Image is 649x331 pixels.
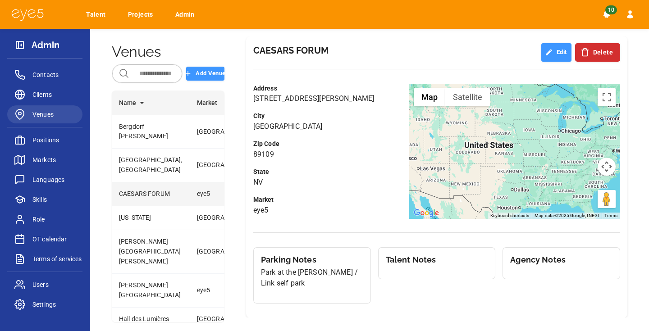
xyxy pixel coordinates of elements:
img: eye5 [11,8,44,21]
td: [PERSON_NAME][GEOGRAPHIC_DATA] [112,274,190,308]
button: Show satellite imagery [445,88,490,106]
div: Market [197,97,259,108]
button: Map camera controls [598,158,616,176]
span: Skills [32,194,75,205]
h6: Talent Notes [386,255,488,265]
span: Contacts [32,69,75,80]
span: Positions [32,135,75,145]
td: [GEOGRAPHIC_DATA] [190,230,266,274]
a: Skills [7,190,82,209]
td: eye5 [190,182,266,206]
span: Languages [32,174,75,185]
td: [GEOGRAPHIC_DATA] [190,115,266,149]
p: eye5 [253,205,402,216]
td: [GEOGRAPHIC_DATA], [GEOGRAPHIC_DATA] [112,149,190,182]
td: [GEOGRAPHIC_DATA] [190,149,266,182]
p: 89109 [253,149,402,160]
span: Markets [32,154,75,165]
span: Map data ©2025 Google, INEGI [535,213,599,218]
a: Contacts [7,66,82,84]
a: Positions [7,131,82,149]
h6: Parking Notes [261,255,363,265]
h1: Venues [112,43,224,60]
a: Talent [80,6,114,23]
button: Edit [541,43,571,62]
span: 10 [605,5,617,14]
a: Open this area in Google Maps (opens a new window) [411,207,441,219]
h6: Address [253,84,402,94]
p: NV [253,177,402,188]
td: [PERSON_NAME][GEOGRAPHIC_DATA][PERSON_NAME] [112,230,190,274]
button: Drag Pegman onto the map to open Street View [598,190,616,208]
button: Show street map [414,88,445,106]
a: Projects [122,6,162,23]
h6: Market [253,195,402,205]
a: Venues [7,105,82,123]
img: Google [411,207,441,219]
span: Users [32,279,75,290]
div: Name [119,97,183,108]
button: Delete [575,43,620,62]
td: Bergdorf [PERSON_NAME] [112,115,190,149]
h6: State [253,167,402,177]
p: [GEOGRAPHIC_DATA] [253,121,402,132]
span: Clients [32,89,75,100]
a: Terms (opens in new tab) [604,213,617,218]
a: Clients [7,86,82,104]
h3: Admin [32,40,59,54]
span: Role [32,214,75,225]
a: Users [7,276,82,294]
a: Terms of services [7,250,82,268]
a: OT calendar [7,230,82,248]
span: OT calendar [32,234,75,245]
span: Terms of services [32,254,82,264]
button: Notifications [599,6,615,23]
button: Add Venue [186,67,224,81]
button: Keyboard shortcuts [490,213,529,219]
p: Park at the [PERSON_NAME] / Link self park [261,267,363,289]
td: [US_STATE] [112,206,190,230]
td: [GEOGRAPHIC_DATA] [190,206,266,230]
h6: Agency Notes [510,255,612,265]
span: Venues [32,109,75,120]
a: Markets [7,151,82,169]
h6: City [253,111,402,121]
h4: CAESARS FORUM [253,45,329,56]
td: CAESARS FORUM [112,182,190,206]
a: Settings [7,295,82,313]
h6: Zip Code [253,139,402,149]
td: eye5 [190,274,266,308]
span: Settings [32,299,75,310]
a: Languages [7,171,82,189]
a: Admin [169,6,204,23]
button: Toggle fullscreen view [598,88,616,106]
a: Role [7,210,82,228]
p: [STREET_ADDRESS][PERSON_NAME] [253,93,402,104]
